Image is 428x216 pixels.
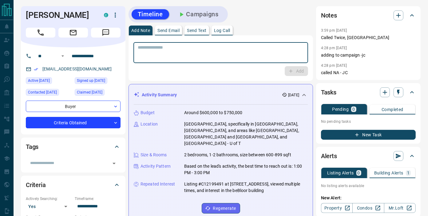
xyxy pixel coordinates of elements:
p: 0 [358,171,360,175]
h2: Notes [321,10,337,20]
div: Activity Summary[DATE] [134,89,308,101]
h2: Tags [26,142,38,152]
p: 0 [352,107,355,111]
p: 4:28 pm [DATE] [321,46,347,50]
div: Tue May 27 2025 [75,77,121,86]
div: Notes [321,8,416,23]
button: Open [110,159,118,168]
div: Tags [26,139,121,154]
p: Send Email [157,28,180,33]
span: Active [DATE] [28,78,50,84]
button: Regenerate [202,203,240,214]
a: Property [321,203,353,213]
p: [DATE] [288,92,299,98]
span: Signed up [DATE] [77,78,105,84]
h2: Criteria [26,180,46,190]
p: New Alert: [321,195,416,201]
p: called NA - JC [321,70,416,76]
p: Called Twice, [GEOGRAPHIC_DATA] [321,34,416,41]
div: Fri Aug 08 2025 [26,77,72,86]
p: Activity Summary [142,92,177,98]
p: 3:59 pm [DATE] [321,28,347,33]
p: 2 bedrooms, 1-2 bathrooms, size between 600-899 sqft [184,152,291,158]
div: Tue May 27 2025 [75,89,121,98]
span: Email [58,28,88,38]
p: Size & Rooms [141,152,167,158]
p: No listing alerts available [321,183,416,189]
p: Timeframe: [75,196,121,202]
div: condos.ca [104,13,108,17]
p: Add Note [131,28,150,33]
a: Condos [352,203,384,213]
h1: [PERSON_NAME] [26,10,95,20]
button: New Task [321,130,416,140]
div: Yes [26,202,72,211]
div: Criteria Obtained [26,117,121,128]
a: [EMAIL_ADDRESS][DOMAIN_NAME] [42,66,112,71]
p: [GEOGRAPHIC_DATA], specifically in [GEOGRAPHIC_DATA], [GEOGRAPHIC_DATA], and areas like [GEOGRAPH... [184,121,308,147]
p: Location [141,121,158,127]
p: Based on the lead's activity, the best time to reach out is: 1:00 PM - 3:00 PM [184,163,308,176]
p: Listing #C12199491 at [STREET_ADDRESS], viewed multiple times, and interest in the beBloor building [184,181,308,194]
div: Criteria [26,178,121,192]
p: Repeated Interest [141,181,175,187]
div: Buyer [26,101,121,112]
a: Mr.Loft [384,203,416,213]
span: Call [26,28,55,38]
button: Timeline [132,9,169,19]
p: No pending tasks [321,117,416,126]
p: Around $600,000 to $750,000 [184,110,243,116]
div: Tue May 27 2025 [26,89,72,98]
p: adding to campaign -jc [321,52,416,58]
p: Completed [382,107,403,112]
h2: Tasks [321,87,336,97]
div: Tasks [321,85,416,100]
button: Campaigns [172,9,225,19]
p: Log Call [214,28,230,33]
button: Open [59,52,66,60]
span: Message [91,28,121,38]
p: Actively Searching: [26,196,72,202]
span: Contacted [DATE] [28,89,57,95]
svg: Email Verified [34,67,38,71]
p: 4:28 pm [DATE] [321,63,347,68]
p: Send Text [187,28,207,33]
p: Activity Pattern [141,163,171,170]
p: Budget [141,110,155,116]
p: 1 [407,171,410,175]
p: Building Alerts [374,171,403,175]
p: Listing Alerts [327,171,354,175]
p: Pending [332,107,349,111]
span: Claimed [DATE] [77,89,102,95]
div: Alerts [321,149,416,163]
h2: Alerts [321,151,337,161]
